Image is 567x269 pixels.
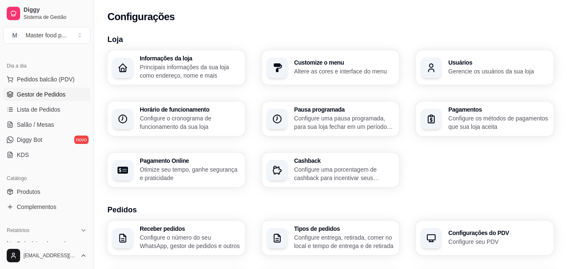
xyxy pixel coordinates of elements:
[17,75,75,84] span: Pedidos balcão (PDV)
[448,238,549,246] p: Configure seu PDV
[140,165,240,182] p: Otimize seu tempo, ganhe segurança e praticidade
[107,221,245,255] button: Receber pedidosConfigure o número do seu WhatsApp, gestor de pedidos e outros
[448,60,549,65] h3: Usuários
[294,233,395,250] p: Configure entrega, retirada, comer no local e tempo de entrega e de retirada
[294,226,395,232] h3: Tipos de pedidos
[3,3,90,24] a: DiggySistema de Gestão
[294,165,395,182] p: Configure uma porcentagem de cashback para incentivar seus clientes a comprarem em sua loja
[416,221,554,255] button: Configurações do PDVConfigure seu PDV
[107,204,554,216] h3: Pedidos
[24,6,87,14] span: Diggy
[17,188,40,196] span: Produtos
[3,133,90,146] a: Diggy Botnovo
[3,148,90,162] a: KDS
[262,102,400,136] button: Pausa programadaConfigure uma pausa programada, para sua loja fechar em um período específico
[3,118,90,131] a: Salão / Mesas
[17,240,72,248] span: Relatórios de vendas
[3,237,90,251] a: Relatórios de vendas
[17,120,54,129] span: Salão / Mesas
[140,107,240,112] h3: Horário de funcionamento
[448,114,549,131] p: Configure os métodos de pagamentos que sua loja aceita
[17,90,65,99] span: Gestor de Pedidos
[140,233,240,250] p: Configure o número do seu WhatsApp, gestor de pedidos e outros
[24,14,87,21] span: Sistema de Gestão
[262,50,400,85] button: Customize o menuAltere as cores e interface do menu
[140,114,240,131] p: Configure o cronograma de funcionamento da sua loja
[26,31,66,39] div: Master food p ...
[3,200,90,214] a: Complementos
[3,185,90,198] a: Produtos
[17,203,56,211] span: Complementos
[3,59,90,73] div: Dia a dia
[140,158,240,164] h3: Pagamento Online
[294,114,395,131] p: Configure uma pausa programada, para sua loja fechar em um período específico
[107,10,175,24] h2: Configurações
[3,73,90,86] button: Pedidos balcão (PDV)
[140,63,240,80] p: Principais informações da sua loja como endereço, nome e mais
[294,158,395,164] h3: Cashback
[107,102,245,136] button: Horário de funcionamentoConfigure o cronograma de funcionamento da sua loja
[262,153,400,187] button: CashbackConfigure uma porcentagem de cashback para incentivar seus clientes a comprarem em sua loja
[140,55,240,61] h3: Informações da loja
[3,88,90,101] a: Gestor de Pedidos
[107,50,245,85] button: Informações da lojaPrincipais informações da sua loja como endereço, nome e mais
[448,230,549,236] h3: Configurações do PDV
[7,227,29,234] span: Relatórios
[3,172,90,185] div: Catálogo
[10,31,19,39] span: M
[262,221,400,255] button: Tipos de pedidosConfigure entrega, retirada, comer no local e tempo de entrega e de retirada
[294,107,395,112] h3: Pausa programada
[24,252,77,259] span: [EMAIL_ADDRESS][DOMAIN_NAME]
[294,67,395,76] p: Altere as cores e interface do menu
[416,50,554,85] button: UsuáriosGerencie os usuários da sua loja
[17,151,29,159] span: KDS
[17,105,60,114] span: Lista de Pedidos
[3,245,90,266] button: [EMAIL_ADDRESS][DOMAIN_NAME]
[448,67,549,76] p: Gerencie os usuários da sua loja
[448,107,549,112] h3: Pagamentos
[416,102,554,136] button: PagamentosConfigure os métodos de pagamentos que sua loja aceita
[17,136,42,144] span: Diggy Bot
[107,153,245,187] button: Pagamento OnlineOtimize seu tempo, ganhe segurança e praticidade
[294,60,395,65] h3: Customize o menu
[140,226,240,232] h3: Receber pedidos
[3,103,90,116] a: Lista de Pedidos
[107,34,554,45] h3: Loja
[3,27,90,44] button: Select a team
